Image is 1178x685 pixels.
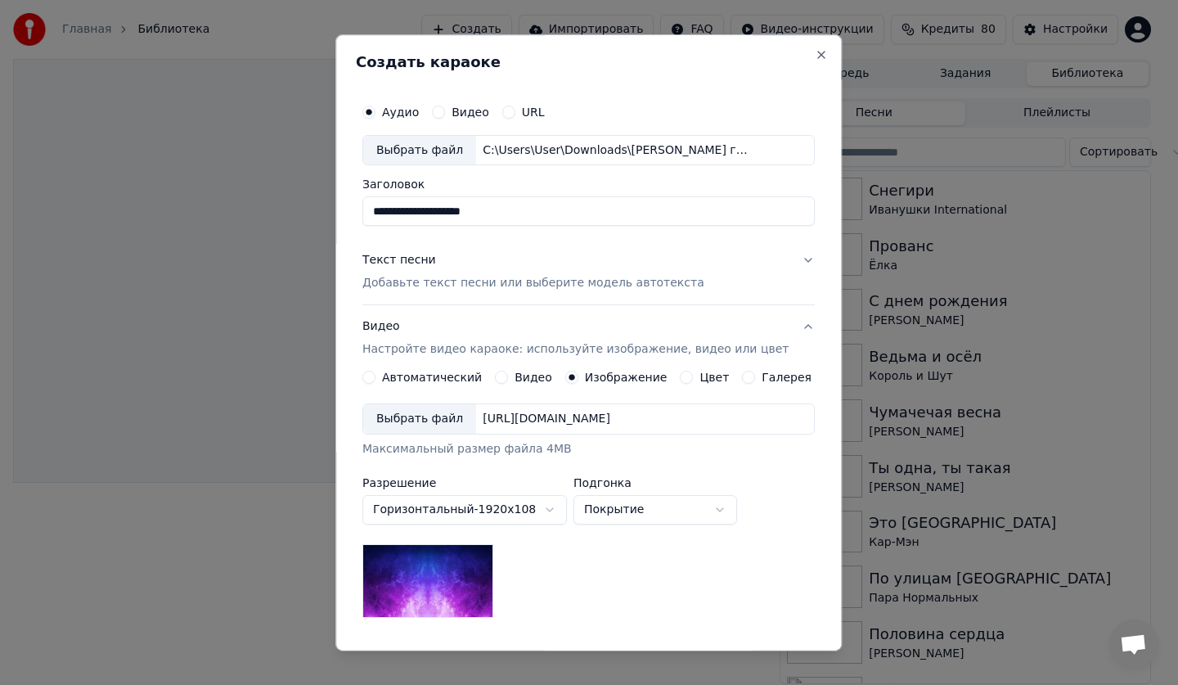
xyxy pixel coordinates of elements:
[700,372,730,384] label: Цвет
[476,412,617,428] div: [URL][DOMAIN_NAME]
[362,276,704,292] p: Добавьте текст песни или выберите модель автотекста
[362,442,815,458] div: Максимальный размер файла 4MB
[362,240,815,305] button: Текст песниДобавьте текст песни или выберите модель автотекста
[362,253,436,269] div: Текст песни
[515,372,552,384] label: Видео
[362,342,789,358] p: Настройте видео караоке: используйте изображение, видео или цвет
[585,372,668,384] label: Изображение
[452,106,489,118] label: Видео
[356,55,821,70] h2: Создать караоке
[762,372,812,384] label: Галерея
[382,372,482,384] label: Автоматический
[362,179,815,191] label: Заголовок
[522,106,545,118] label: URL
[363,405,476,435] div: Выбрать файл
[476,142,754,159] div: C:\Users\User\Downloads\[PERSON_NAME] голубь.mp3
[362,306,815,372] button: ВидеоНастройте видео караоке: используйте изображение, видео или цвет
[362,319,789,358] div: Видео
[573,478,737,489] label: Подгонка
[362,478,567,489] label: Разрешение
[382,106,419,118] label: Аудио
[363,136,476,165] div: Выбрать файл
